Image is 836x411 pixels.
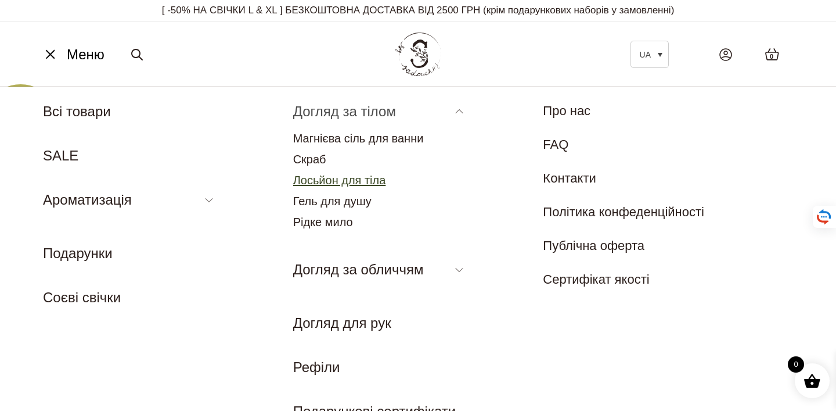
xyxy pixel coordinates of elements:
[543,103,590,118] a: Про нас
[293,262,424,277] a: Догляд за обличчям
[395,33,441,76] img: BY SADOVSKIY
[293,103,396,119] a: Догляд за тілом
[67,44,105,65] span: Меню
[43,245,113,261] a: Подарунки
[43,148,78,163] a: SALE
[543,137,568,152] a: FAQ
[293,132,424,145] a: Магнієва сіль для ванни
[770,52,773,62] span: 0
[43,290,121,305] a: Соєві свічки
[293,216,353,228] a: Рідке мило
[543,272,649,287] a: Сертифікат якості
[293,153,326,166] a: Скраб
[753,36,791,73] a: 0
[640,50,651,59] span: UA
[293,195,372,208] a: Гель для душу
[543,205,704,219] a: Політика конфеденційності
[43,192,132,208] a: Ароматизація
[543,238,644,253] a: Публічна оферта
[293,359,340,375] a: Рефіли
[293,315,391,331] a: Догляд для рук
[788,356,804,373] span: 0
[293,174,386,187] a: Лосьйон для тіла
[543,171,596,185] a: Контакти
[630,41,669,68] a: UA
[38,44,108,66] button: Меню
[43,103,111,119] a: Всі товари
